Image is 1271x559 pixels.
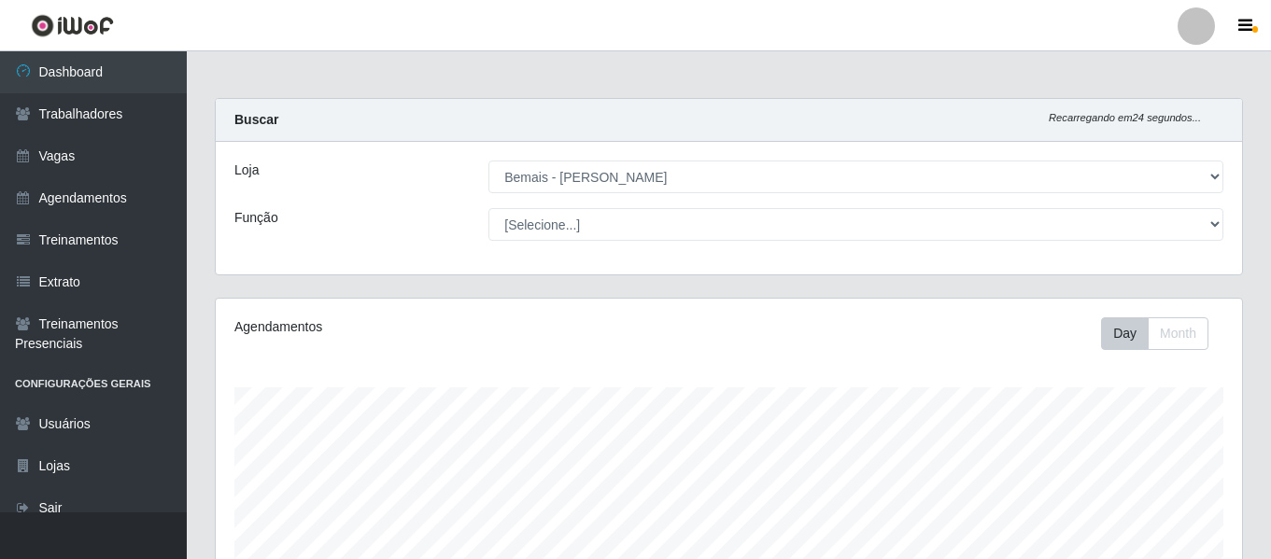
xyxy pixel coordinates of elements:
[1101,317,1208,350] div: First group
[234,112,278,127] strong: Buscar
[234,208,278,228] label: Função
[1101,317,1223,350] div: Toolbar with button groups
[1101,317,1149,350] button: Day
[1148,317,1208,350] button: Month
[234,317,630,337] div: Agendamentos
[234,161,259,180] label: Loja
[31,14,114,37] img: CoreUI Logo
[1049,112,1201,123] i: Recarregando em 24 segundos...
